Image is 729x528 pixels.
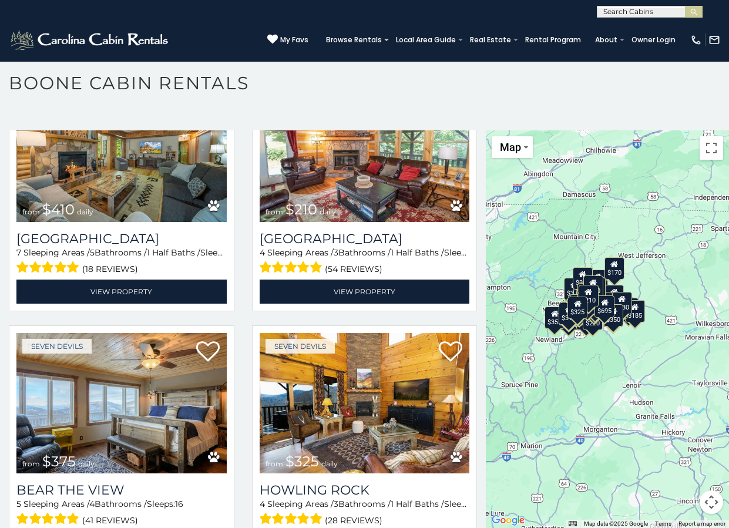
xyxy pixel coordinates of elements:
span: (54 reviews) [325,261,382,277]
a: Rental Program [519,32,587,48]
span: (41 reviews) [82,513,138,528]
span: 1 Half Baths / [147,247,200,258]
div: $235 [573,267,593,290]
span: 5 [90,247,95,258]
div: Sleeping Areas / Bathrooms / Sleeps: [260,247,470,277]
a: Willow Valley View from $210 daily [260,81,470,222]
span: Map data ©2025 Google [584,520,648,527]
button: Keyboard shortcuts [569,520,577,528]
img: Google [489,513,528,528]
a: View Property [260,280,470,304]
a: Report a map error [678,520,725,527]
span: daily [321,459,338,468]
img: Willow Valley View [260,81,470,222]
span: 3 [334,247,338,258]
span: 1 Half Baths / [391,499,444,509]
span: 4 [260,247,265,258]
span: from [266,459,283,468]
span: from [22,207,40,216]
div: $225 [578,292,598,314]
a: My Favs [267,34,308,46]
button: Change map style [492,136,533,158]
a: Real Estate [464,32,517,48]
a: Terms [655,520,671,527]
span: daily [77,207,93,216]
img: White-1-2.png [9,28,172,52]
div: $220 [583,307,603,329]
a: Browse Rentals [320,32,388,48]
div: $185 [625,300,645,322]
div: $315 [559,302,579,324]
span: 7 [16,247,21,258]
div: Sleeping Areas / Bathrooms / Sleeps: [16,498,227,528]
a: Open this area in Google Maps (opens a new window) [489,513,528,528]
div: Sleeping Areas / Bathrooms / Sleeps: [16,247,227,277]
span: from [266,207,283,216]
span: $375 [42,453,76,470]
div: $525 [588,269,608,291]
a: Bear The View [16,482,227,498]
a: Owner Login [626,32,681,48]
div: $930 [612,292,632,314]
span: $410 [42,201,75,218]
button: Map camera controls [700,490,723,514]
span: 3 [334,499,338,509]
h3: Willow Valley View [260,231,470,247]
a: About [589,32,623,48]
img: Bear The View [16,333,227,474]
span: (28 reviews) [325,513,382,528]
img: mail-regular-white.png [708,34,720,46]
span: from [22,459,40,468]
div: $695 [595,295,615,318]
div: $235 [604,284,624,307]
div: $320 [583,275,603,297]
a: Seven Devils [266,339,335,354]
span: (18 reviews) [82,261,138,277]
img: phone-regular-white.png [690,34,702,46]
span: $325 [285,453,319,470]
span: Map [500,141,521,153]
div: $350 [603,304,623,327]
span: 1 Half Baths / [391,247,444,258]
div: $345 [559,308,579,330]
div: $210 [579,285,599,307]
span: 4 [260,499,265,509]
div: $355 [545,307,565,329]
a: Howling Rock [260,482,470,498]
a: Add to favorites [196,340,220,365]
a: Bear The View from $375 daily [16,333,227,474]
span: $210 [285,201,317,218]
span: My Favs [280,35,308,45]
div: $315 [584,295,604,318]
h3: Mountainside Lodge [16,231,227,247]
span: daily [78,459,95,468]
a: Seven Devils [22,339,92,354]
div: $305 [565,277,584,300]
span: 5 [16,499,21,509]
span: daily [320,207,336,216]
a: [GEOGRAPHIC_DATA] [260,231,470,247]
a: View Property [16,280,227,304]
a: [GEOGRAPHIC_DATA] [16,231,227,247]
span: 4 [89,499,95,509]
button: Toggle fullscreen view [700,136,723,160]
div: $325 [568,296,588,318]
a: Howling Rock from $325 daily [260,333,470,474]
img: Howling Rock [260,333,470,474]
div: $170 [604,257,624,280]
div: Sleeping Areas / Bathrooms / Sleeps: [260,498,470,528]
a: Mountainside Lodge from $410 daily [16,81,227,222]
span: 16 [175,499,183,509]
img: Mountainside Lodge [16,81,227,222]
a: Local Area Guide [390,32,462,48]
div: $436 [559,302,579,325]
